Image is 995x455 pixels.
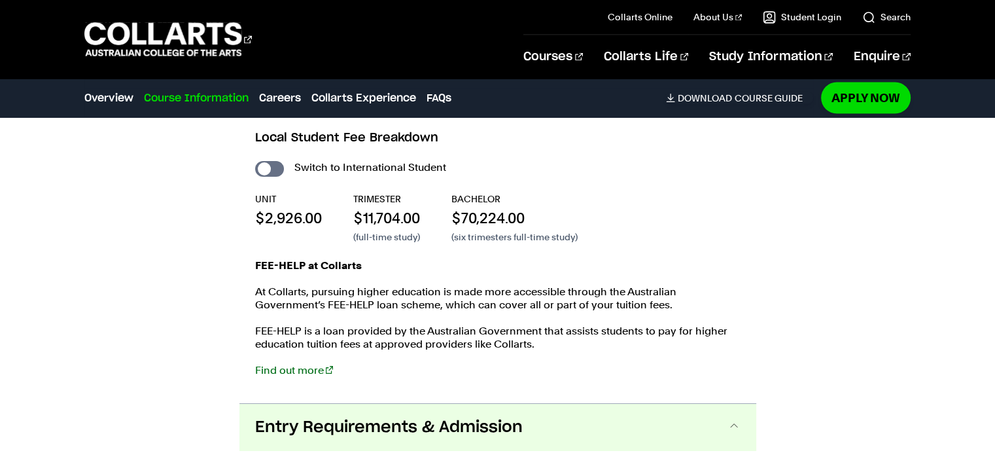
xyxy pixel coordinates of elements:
[255,130,741,147] h3: Local Student Fee Breakdown
[255,208,322,228] p: $2,926.00
[608,10,672,24] a: Collarts Online
[451,208,578,228] p: $70,224.00
[255,417,523,438] span: Entry Requirements & Admission
[427,90,451,105] a: FAQs
[604,35,688,78] a: Collarts Life
[255,285,741,312] p: At Collarts, pursuing higher education is made more accessible through the Australian Government’...
[255,364,333,376] a: Find out more
[763,10,841,24] a: Student Login
[523,35,583,78] a: Courses
[451,192,578,206] p: BACHELOR
[666,92,813,103] a: DownloadCourse Guide
[294,158,446,177] label: Switch to International Student
[353,208,420,228] p: $11,704.00
[854,35,911,78] a: Enquire
[84,90,133,105] a: Overview
[259,90,301,105] a: Careers
[255,325,741,351] p: FEE-HELP is a loan provided by the Australian Government that assists students to pay for higher ...
[353,230,420,244] p: (full-time study)
[693,10,742,24] a: About Us
[255,192,322,206] p: UNIT
[144,90,249,105] a: Course Information
[255,259,362,272] strong: FEE-HELP at Collarts
[311,90,416,105] a: Collarts Experience
[678,92,732,103] span: Download
[821,82,911,113] a: Apply Now
[84,20,252,58] div: Go to homepage
[709,35,832,78] a: Study Information
[451,230,578,244] p: (six trimesters full-time study)
[862,10,911,24] a: Search
[353,192,420,206] p: TRIMESTER
[239,404,756,451] button: Entry Requirements & Admission
[239,105,756,403] div: Fees & Scholarships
